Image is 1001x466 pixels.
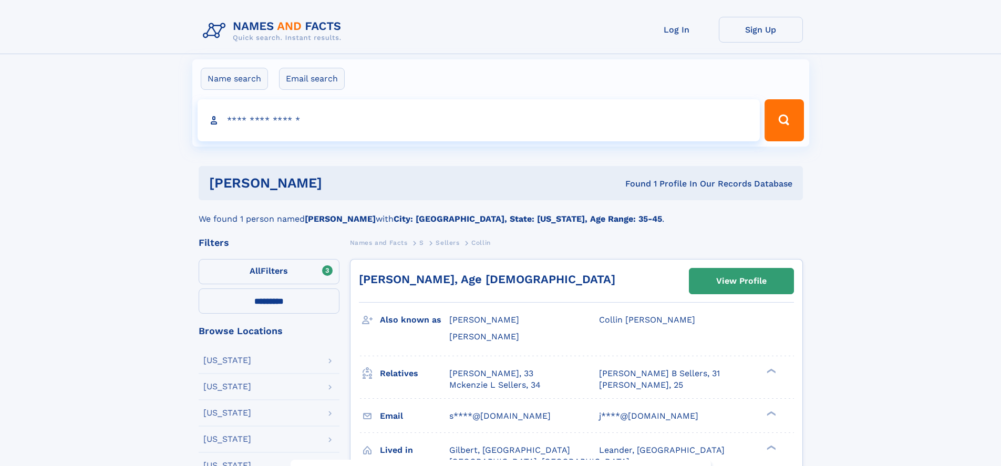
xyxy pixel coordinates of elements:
span: Leander, [GEOGRAPHIC_DATA] [599,445,725,455]
div: ❯ [764,367,777,374]
h3: Also known as [380,311,449,329]
div: ❯ [764,410,777,417]
button: Search Button [765,99,803,141]
span: [PERSON_NAME] [449,332,519,341]
a: Sign Up [719,17,803,43]
h3: Email [380,407,449,425]
div: ❯ [764,444,777,451]
div: Browse Locations [199,326,339,336]
img: Logo Names and Facts [199,17,350,45]
label: Filters [199,259,339,284]
div: [US_STATE] [203,409,251,417]
a: [PERSON_NAME], 25 [599,379,683,391]
h1: [PERSON_NAME] [209,177,474,190]
a: Names and Facts [350,236,408,249]
div: [US_STATE] [203,435,251,443]
span: Sellers [436,239,459,246]
a: Mckenzie L Sellers, 34 [449,379,541,391]
h3: Relatives [380,365,449,382]
span: All [250,266,261,276]
div: Found 1 Profile In Our Records Database [473,178,792,190]
a: [PERSON_NAME], Age [DEMOGRAPHIC_DATA] [359,273,615,286]
h3: Lived in [380,441,449,459]
span: S [419,239,424,246]
div: [US_STATE] [203,356,251,365]
div: [US_STATE] [203,382,251,391]
b: [PERSON_NAME] [305,214,376,224]
a: S [419,236,424,249]
a: [PERSON_NAME], 33 [449,368,533,379]
label: Name search [201,68,268,90]
span: Collin [471,239,491,246]
div: We found 1 person named with . [199,200,803,225]
a: View Profile [689,268,793,294]
label: Email search [279,68,345,90]
a: Sellers [436,236,459,249]
b: City: [GEOGRAPHIC_DATA], State: [US_STATE], Age Range: 35-45 [394,214,662,224]
div: Filters [199,238,339,247]
a: Log In [635,17,719,43]
input: search input [198,99,760,141]
span: Gilbert, [GEOGRAPHIC_DATA] [449,445,570,455]
span: Collin [PERSON_NAME] [599,315,695,325]
div: View Profile [716,269,767,293]
a: [PERSON_NAME] B Sellers, 31 [599,368,720,379]
span: [PERSON_NAME] [449,315,519,325]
